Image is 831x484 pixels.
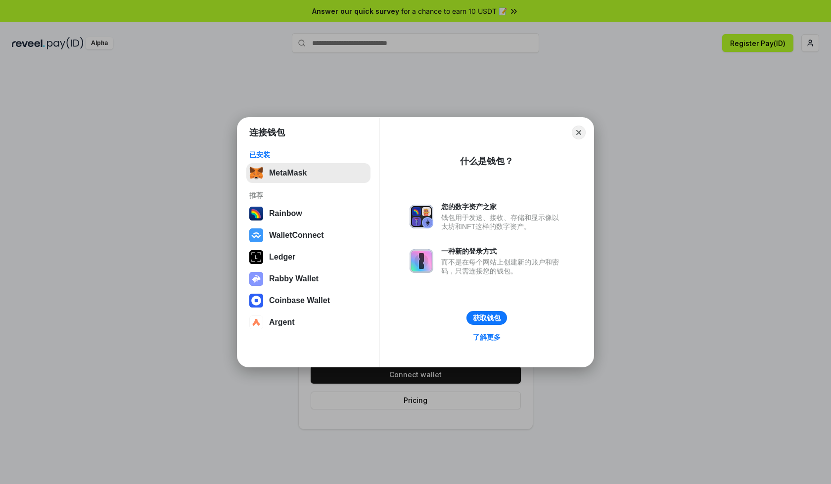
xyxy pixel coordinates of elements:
[246,312,370,332] button: Argent
[249,127,285,138] h1: 连接钱包
[269,169,307,177] div: MetaMask
[246,163,370,183] button: MetaMask
[269,318,295,327] div: Argent
[473,333,501,342] div: 了解更多
[410,205,433,228] img: svg+xml,%3Csvg%20xmlns%3D%22http%3A%2F%2Fwww.w3.org%2F2000%2Fsvg%22%20fill%3D%22none%22%20viewBox...
[460,155,513,167] div: 什么是钱包？
[249,207,263,220] img: svg+xml,%3Csvg%20width%3D%22120%22%20height%3D%22120%22%20viewBox%3D%220%200%20120%20120%22%20fil...
[249,150,368,159] div: 已安装
[249,191,368,200] div: 推荐
[249,272,263,286] img: svg+xml,%3Csvg%20xmlns%3D%22http%3A%2F%2Fwww.w3.org%2F2000%2Fsvg%22%20fill%3D%22none%22%20viewBox...
[246,204,370,223] button: Rainbow
[249,315,263,329] img: svg+xml,%3Csvg%20width%3D%2228%22%20height%3D%2228%22%20viewBox%3D%220%200%2028%2028%22%20fill%3D...
[249,250,263,264] img: svg+xml,%3Csvg%20xmlns%3D%22http%3A%2F%2Fwww.w3.org%2F2000%2Fsvg%22%20width%3D%2228%22%20height%3...
[467,331,507,344] a: 了解更多
[246,269,370,289] button: Rabby Wallet
[441,258,564,275] div: 而不是在每个网站上创建新的账户和密码，只需连接您的钱包。
[572,126,586,139] button: Close
[269,231,324,240] div: WalletConnect
[441,202,564,211] div: 您的数字资产之家
[466,311,507,325] button: 获取钱包
[249,294,263,308] img: svg+xml,%3Csvg%20width%3D%2228%22%20height%3D%2228%22%20viewBox%3D%220%200%2028%2028%22%20fill%3D...
[269,253,295,262] div: Ledger
[249,228,263,242] img: svg+xml,%3Csvg%20width%3D%2228%22%20height%3D%2228%22%20viewBox%3D%220%200%2028%2028%22%20fill%3D...
[246,247,370,267] button: Ledger
[473,313,501,322] div: 获取钱包
[269,209,302,218] div: Rainbow
[269,274,319,283] div: Rabby Wallet
[269,296,330,305] div: Coinbase Wallet
[441,247,564,256] div: 一种新的登录方式
[441,213,564,231] div: 钱包用于发送、接收、存储和显示像以太坊和NFT这样的数字资产。
[246,291,370,310] button: Coinbase Wallet
[249,166,263,180] img: svg+xml,%3Csvg%20fill%3D%22none%22%20height%3D%2233%22%20viewBox%3D%220%200%2035%2033%22%20width%...
[246,225,370,245] button: WalletConnect
[410,249,433,273] img: svg+xml,%3Csvg%20xmlns%3D%22http%3A%2F%2Fwww.w3.org%2F2000%2Fsvg%22%20fill%3D%22none%22%20viewBox...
